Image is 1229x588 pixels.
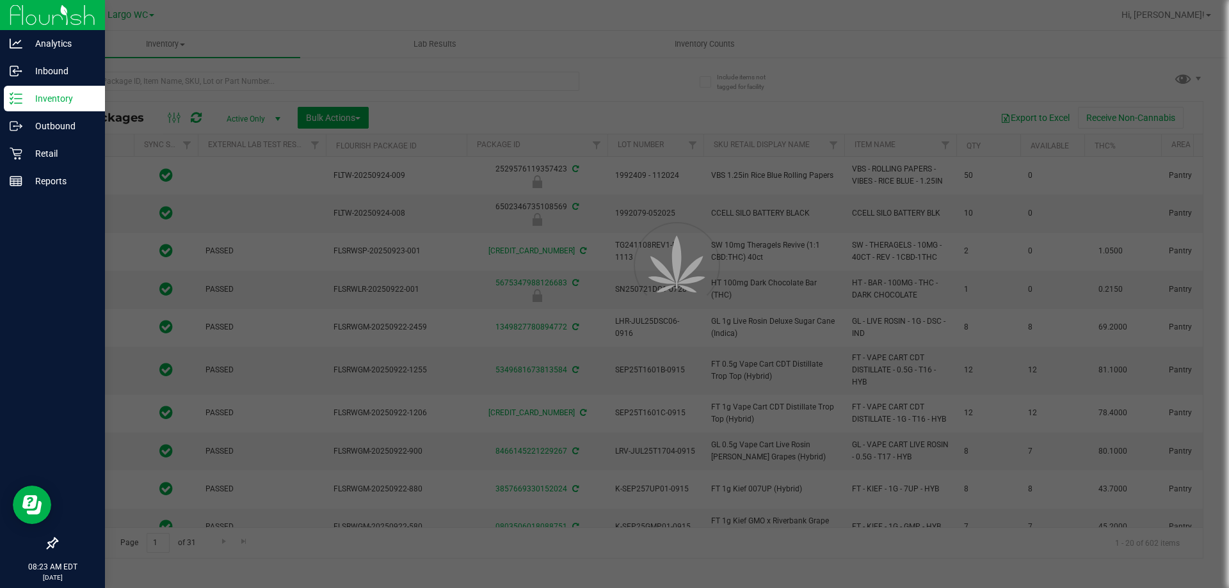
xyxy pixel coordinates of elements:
[22,63,99,79] p: Inbound
[22,173,99,189] p: Reports
[22,118,99,134] p: Outbound
[6,561,99,573] p: 08:23 AM EDT
[10,92,22,105] inline-svg: Inventory
[22,91,99,106] p: Inventory
[10,120,22,132] inline-svg: Outbound
[22,146,99,161] p: Retail
[10,175,22,187] inline-svg: Reports
[10,37,22,50] inline-svg: Analytics
[22,36,99,51] p: Analytics
[6,573,99,582] p: [DATE]
[10,65,22,77] inline-svg: Inbound
[13,486,51,524] iframe: Resource center
[10,147,22,160] inline-svg: Retail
